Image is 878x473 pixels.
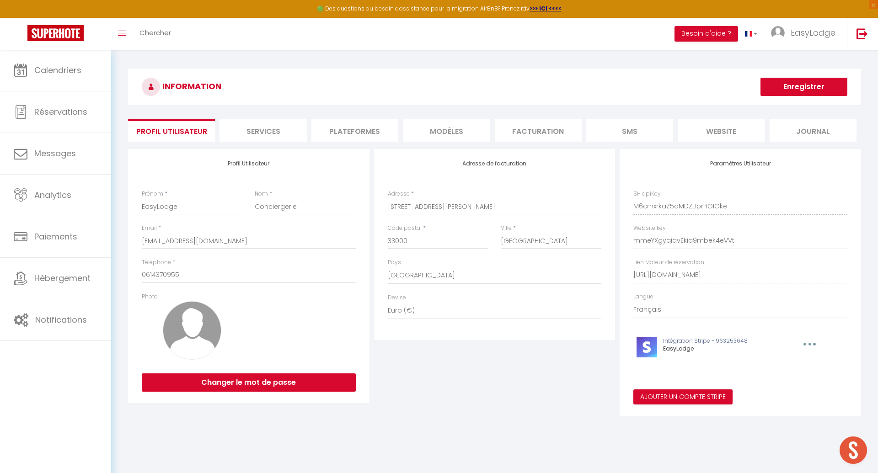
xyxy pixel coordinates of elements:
img: Super Booking [27,25,84,41]
label: Nom [255,190,268,198]
button: Ajouter un compte Stripe [633,389,733,405]
li: SMS [586,119,673,142]
label: Téléphone [142,258,171,267]
li: website [678,119,765,142]
img: stripe-logo.jpeg [637,337,657,357]
label: Lien Moteur de réservation [633,258,704,267]
span: Chercher [139,28,171,37]
button: Enregistrer [760,78,847,96]
span: Analytics [34,189,71,201]
h3: INFORMATION [128,69,861,105]
li: Journal [770,119,857,142]
label: Ville [501,224,512,233]
h4: Profil Utilisateur [142,160,356,167]
span: Hébergement [34,272,91,284]
img: ... [771,26,785,40]
span: Paiements [34,231,77,242]
li: MODÈLES [403,119,490,142]
label: Adresse [388,190,410,198]
label: SH apiKey [633,190,661,198]
label: Prénom [142,190,163,198]
li: Facturation [495,119,582,142]
span: EasyLodge [791,27,835,38]
img: avatar.png [163,301,221,360]
label: Website key [633,224,666,233]
label: Email [142,224,157,233]
span: Calendriers [34,64,81,76]
h4: Paramètres Utilisateur [633,160,847,167]
div: Ouvrir le chat [840,436,867,464]
label: Langue [633,292,653,301]
button: Changer le mot de passe [142,373,356,392]
p: Intégration Stripe - 963253648 [663,337,782,345]
img: logout [857,28,868,39]
span: Réservations [34,106,87,117]
a: ... EasyLodge [764,18,847,50]
a: Chercher [133,18,178,50]
label: Pays [388,258,401,267]
button: Besoin d'aide ? [675,26,738,42]
li: Profil Utilisateur [128,119,215,142]
span: Notifications [35,314,87,325]
span: Messages [34,148,76,159]
a: >>> ICI <<<< [530,5,562,12]
li: Services [219,119,306,142]
span: EasyLodge [663,345,694,352]
label: Devise [388,293,406,302]
h4: Adresse de facturation [388,160,602,167]
li: Plateformes [311,119,398,142]
label: Photo [142,292,158,301]
label: Code postal [388,224,422,233]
